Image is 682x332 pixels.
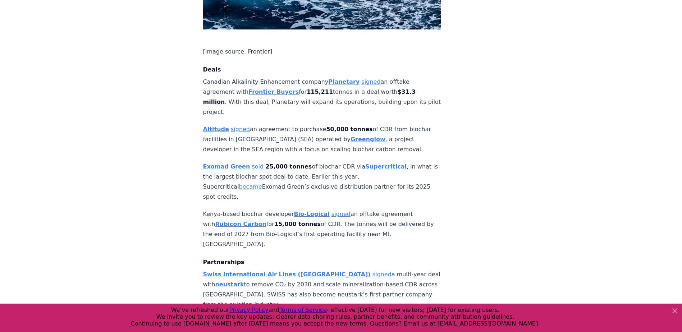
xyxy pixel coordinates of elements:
a: Planetary [328,78,360,85]
strong: Partnerships [203,259,244,266]
a: Altitude [203,126,229,133]
a: became [239,183,262,190]
a: Frontier Buyers [248,88,299,95]
a: neustark [215,281,244,288]
a: signed [331,211,351,217]
a: Supercritical [365,163,407,170]
strong: 115,211 [307,88,333,95]
strong: Deals [203,66,221,73]
p: an agreement to purchase of CDR from biochar facilities in [GEOGRAPHIC_DATA] (SEA) operated by , ... [203,124,441,155]
p: Kenya-based biochar developer an offtake agreement with for of CDR. The tonnes will be delivered ... [203,209,441,249]
a: sold [252,163,264,170]
p: Canadian Alkalinity Enhancement company an offtake agreement with for tonnes in a deal worth . Wi... [203,77,441,117]
p: a multi-year deal with to remove CO₂ by 2030 and scale mineralization-based CDR across [GEOGRAPHI... [203,269,441,310]
a: Exomad Green [203,163,250,170]
a: signed [361,78,380,85]
strong: 50,000 tonnes [326,126,372,133]
p: [Image source: Frontier] [203,47,441,57]
a: signed [231,126,250,133]
a: Swiss International Air Lines ([GEOGRAPHIC_DATA]) [203,271,371,278]
a: signed [372,271,392,278]
strong: 15,000 tonnes [274,221,321,227]
a: Rubicon Carbon [215,221,266,227]
strong: 25,000 tonnes [265,163,312,170]
a: Greenglow [351,136,385,143]
p: of biochar CDR via , in what is the largest biochar spot deal to date. Earlier this year, Supercr... [203,162,441,202]
a: Bio-Logical [294,211,330,217]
